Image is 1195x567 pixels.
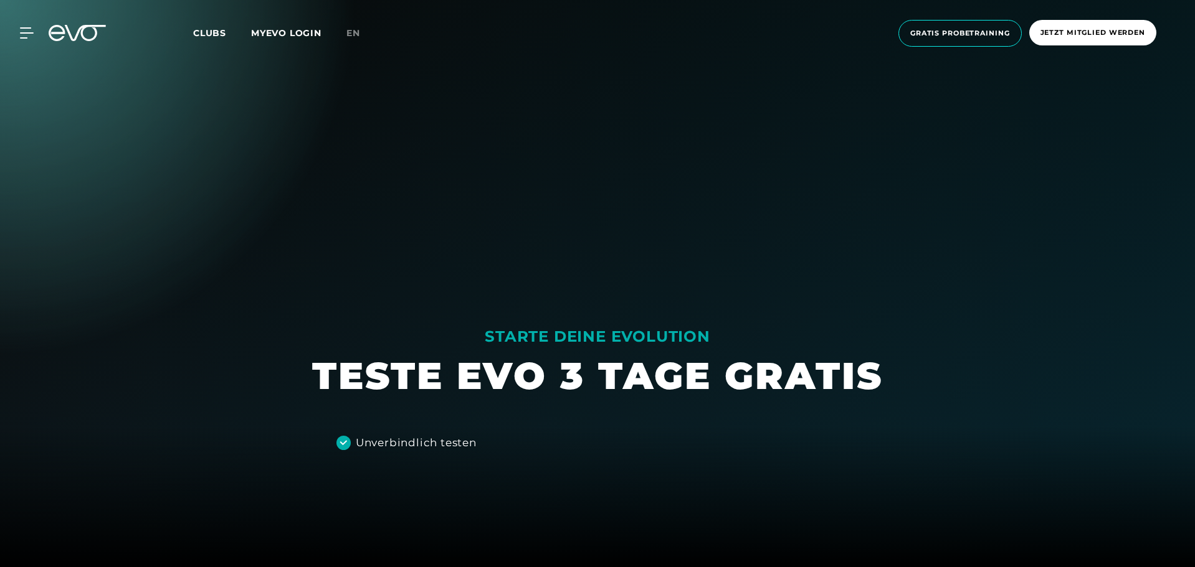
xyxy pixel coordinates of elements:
[346,26,375,40] a: en
[312,327,883,347] div: STARTE DEINE EVOLUTION
[193,27,226,39] span: Clubs
[1040,27,1145,38] span: Jetzt Mitglied werden
[910,28,1010,39] span: Gratis Probetraining
[346,27,360,39] span: en
[312,352,883,400] h1: TESTE EVO 3 TAGE GRATIS
[895,20,1026,47] a: Gratis Probetraining
[1026,20,1160,47] a: Jetzt Mitglied werden
[193,27,251,39] a: Clubs
[251,27,321,39] a: MYEVO LOGIN
[356,435,477,451] div: Unverbindlich testen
